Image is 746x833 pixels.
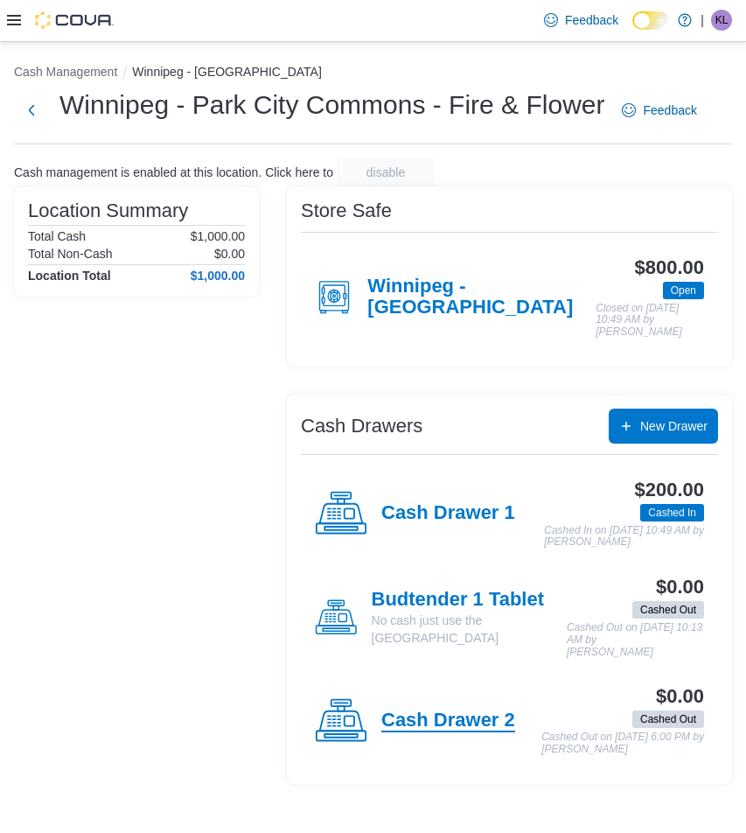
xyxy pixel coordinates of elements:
[615,93,703,128] a: Feedback
[301,416,422,437] h3: Cash Drawers
[14,65,117,79] button: Cash Management
[711,10,732,31] div: Kiannah Lloyd
[14,63,732,84] nav: An example of EuiBreadcrumbs
[381,502,515,525] h4: Cash Drawer 1
[648,505,696,521] span: Cashed In
[14,93,49,128] button: Next
[372,589,568,612] h4: Budtender 1 Tablet
[635,257,704,278] h3: $800.00
[567,622,704,658] p: Cashed Out on [DATE] 10:13 AM by [PERSON_NAME]
[671,283,696,298] span: Open
[367,276,596,319] h4: Winnipeg - [GEOGRAPHIC_DATA]
[656,686,704,707] h3: $0.00
[28,229,86,243] h6: Total Cash
[632,30,633,31] span: Dark Mode
[59,87,604,122] h1: Winnipeg - Park City Commons - Fire & Flower
[715,10,729,31] span: KL
[635,479,704,500] h3: $200.00
[301,200,392,221] h3: Store Safe
[381,710,515,732] h4: Cash Drawer 2
[640,602,696,618] span: Cashed Out
[28,200,188,221] h3: Location Summary
[596,303,704,339] p: Closed on [DATE] 10:49 AM by [PERSON_NAME]
[640,417,708,435] span: New Drawer
[35,11,114,29] img: Cova
[132,65,322,79] button: Winnipeg - [GEOGRAPHIC_DATA]
[337,158,435,186] button: disable
[28,247,113,261] h6: Total Non-Cash
[632,601,704,619] span: Cashed Out
[372,612,568,647] p: No cash just use the [GEOGRAPHIC_DATA]
[663,282,704,299] span: Open
[565,11,618,29] span: Feedback
[214,247,245,261] p: $0.00
[609,409,718,444] button: New Drawer
[632,11,669,30] input: Dark Mode
[643,101,696,119] span: Feedback
[366,164,405,181] span: disable
[14,165,333,179] p: Cash management is enabled at this location. Click here to
[640,711,696,727] span: Cashed Out
[701,10,704,31] p: |
[191,269,245,283] h4: $1,000.00
[191,229,245,243] p: $1,000.00
[28,269,111,283] h4: Location Total
[537,3,625,38] a: Feedback
[640,504,704,521] span: Cashed In
[544,525,704,549] p: Cashed In on [DATE] 10:49 AM by [PERSON_NAME]
[632,710,704,728] span: Cashed Out
[656,577,704,598] h3: $0.00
